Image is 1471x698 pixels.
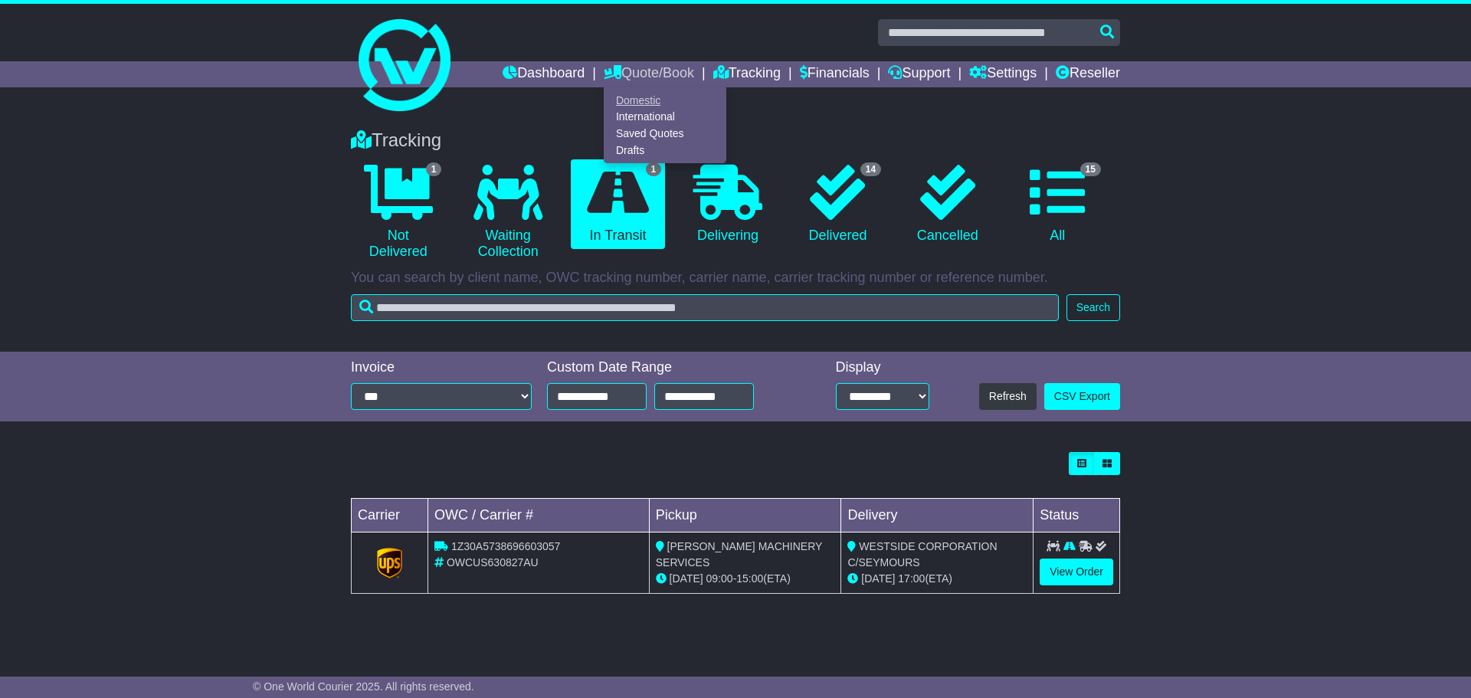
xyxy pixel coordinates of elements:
[351,159,445,266] a: 1 Not Delivered
[604,87,726,163] div: Quote/Book
[847,571,1027,587] div: (ETA)
[604,61,694,87] a: Quote/Book
[571,159,665,250] a: 1 In Transit
[447,556,539,569] span: OWCUS630827AU
[706,572,733,585] span: 09:00
[253,680,474,693] span: © One World Courier 2025. All rights reserved.
[1034,499,1120,533] td: Status
[1040,559,1113,585] a: View Order
[656,540,822,569] span: [PERSON_NAME] MACHINERY SERVICES
[649,499,841,533] td: Pickup
[847,540,997,569] span: WESTSIDE CORPORATION C/SEYMOURS
[791,159,885,250] a: 14 Delivered
[352,499,428,533] td: Carrier
[451,540,560,552] span: 1Z30A5738696603057
[428,499,650,533] td: OWC / Carrier #
[680,159,775,250] a: Delivering
[860,162,881,176] span: 14
[656,571,835,587] div: - (ETA)
[670,572,703,585] span: [DATE]
[460,159,555,266] a: Waiting Collection
[841,499,1034,533] td: Delivery
[1080,162,1101,176] span: 15
[800,61,870,87] a: Financials
[861,572,895,585] span: [DATE]
[604,142,726,159] a: Drafts
[1056,61,1120,87] a: Reseller
[836,359,929,376] div: Display
[604,126,726,143] a: Saved Quotes
[969,61,1037,87] a: Settings
[736,572,763,585] span: 15:00
[888,61,950,87] a: Support
[898,572,925,585] span: 17:00
[713,61,781,87] a: Tracking
[646,162,662,176] span: 1
[503,61,585,87] a: Dashboard
[351,359,532,376] div: Invoice
[604,109,726,126] a: International
[343,129,1128,152] div: Tracking
[1044,383,1120,410] a: CSV Export
[351,270,1120,287] p: You can search by client name, OWC tracking number, carrier name, carrier tracking number or refe...
[547,359,793,376] div: Custom Date Range
[900,159,994,250] a: Cancelled
[604,92,726,109] a: Domestic
[426,162,442,176] span: 1
[377,548,403,578] img: GetCarrierServiceLogo
[1066,294,1120,321] button: Search
[979,383,1037,410] button: Refresh
[1011,159,1105,250] a: 15 All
